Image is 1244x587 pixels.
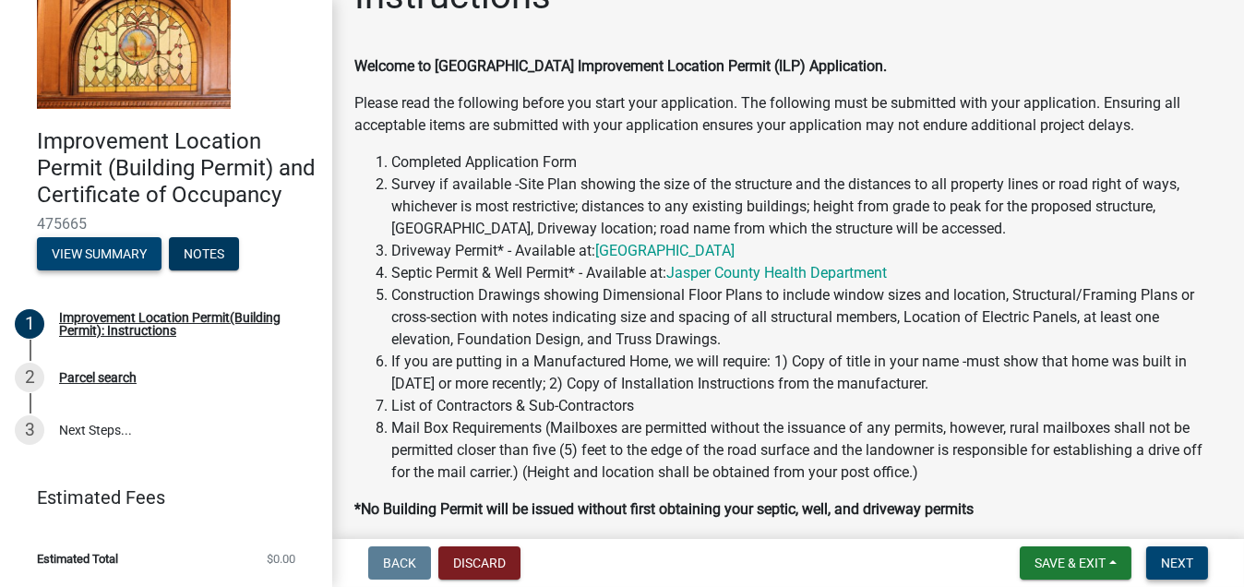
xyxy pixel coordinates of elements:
[15,415,44,445] div: 3
[15,363,44,392] div: 2
[15,479,303,516] a: Estimated Fees
[391,240,1222,262] li: Driveway Permit* - Available at:
[169,237,239,270] button: Notes
[391,395,1222,417] li: List of Contractors & Sub-Contractors
[354,500,974,518] strong: *No Building Permit will be issued without first obtaining your septic, well, and driveway permits
[37,215,295,233] span: 475665
[391,262,1222,284] li: Septic Permit & Well Permit* - Available at:
[15,309,44,339] div: 1
[391,284,1222,351] li: Construction Drawings showing Dimensional Floor Plans to include window sizes and location, Struc...
[267,553,295,565] span: $0.00
[354,57,887,75] strong: Welcome to [GEOGRAPHIC_DATA] Improvement Location Permit (ILP) Application.
[354,92,1222,137] p: Please read the following before you start your application. The following must be submitted with...
[391,417,1222,484] li: Mail Box Requirements (Mailboxes are permitted without the issuance of any permits, however, rura...
[59,311,303,337] div: Improvement Location Permit(Building Permit): Instructions
[595,242,735,259] a: [GEOGRAPHIC_DATA]
[391,174,1222,240] li: Survey if available -Site Plan showing the size of the structure and the distances to all propert...
[1035,556,1106,570] span: Save & Exit
[438,546,520,580] button: Discard
[666,264,887,282] a: Jasper County Health Department
[1161,556,1193,570] span: Next
[1146,546,1208,580] button: Next
[169,248,239,263] wm-modal-confirm: Notes
[383,556,416,570] span: Back
[37,248,161,263] wm-modal-confirm: Summary
[37,128,317,208] h4: Improvement Location Permit (Building Permit) and Certificate of Occupancy
[37,553,118,565] span: Estimated Total
[1020,546,1131,580] button: Save & Exit
[37,237,161,270] button: View Summary
[59,371,137,384] div: Parcel search
[391,351,1222,395] li: If you are putting in a Manufactured Home, we will require: 1) Copy of title in your name -must s...
[391,151,1222,174] li: Completed Application Form
[368,546,431,580] button: Back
